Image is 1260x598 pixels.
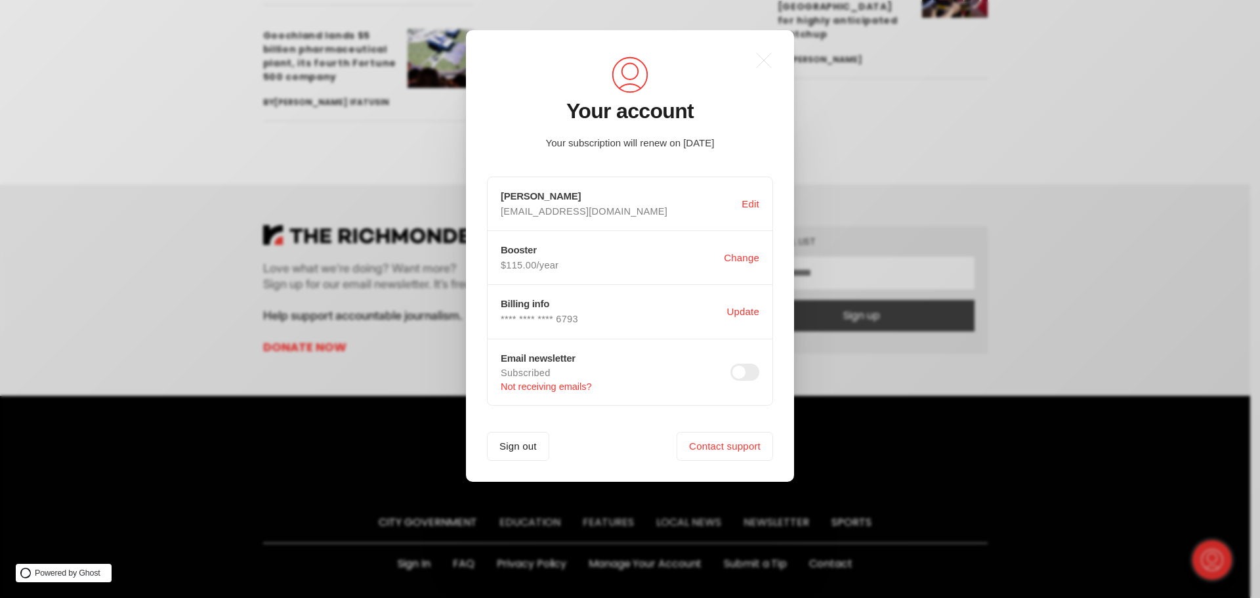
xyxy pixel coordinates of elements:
h3: [PERSON_NAME] [501,190,742,202]
button: Change [721,246,762,270]
button: Update [724,299,762,324]
p: Subscribed [501,367,725,392]
button: Not receiving emails? [501,381,592,392]
button: Edit [739,192,762,217]
h3: Email newsletter [501,352,730,364]
button: logout [487,432,549,461]
h2: Your account [566,100,694,123]
p: Your subscription will renew on [DATE] [487,136,773,151]
p: [EMAIL_ADDRESS][DOMAIN_NAME] [501,205,736,218]
a: Powered by Ghost [16,564,112,582]
a: Contact support [677,432,773,461]
h3: Billing info [501,298,726,309]
h3: Booster [501,244,724,255]
p: $115.00/year [501,259,719,272]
